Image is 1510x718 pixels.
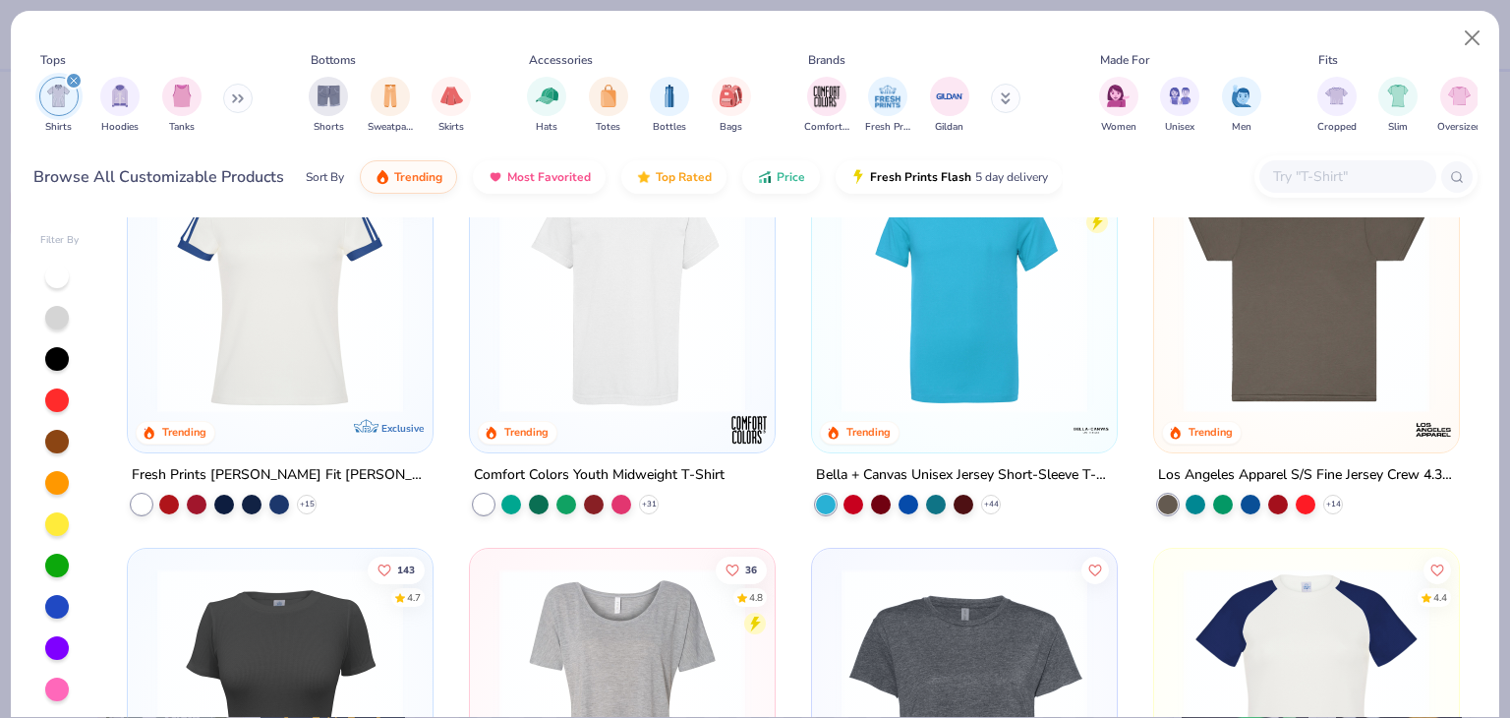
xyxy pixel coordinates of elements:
img: Women Image [1107,85,1130,107]
img: Gildan Image [935,82,964,111]
img: Slim Image [1387,85,1409,107]
img: Bella + Canvas logo [1072,409,1111,449]
div: filter for Sweatpants [368,77,413,135]
div: Comfort Colors Youth Midweight T-Shirt [474,462,725,487]
span: Sweatpants [368,120,413,135]
span: Trending [394,169,442,185]
img: Comfort Colors logo [729,409,769,449]
img: Hoodies Image [109,85,131,107]
button: filter button [804,77,849,135]
div: filter for Cropped [1317,77,1357,135]
span: Hoodies [101,120,139,135]
div: filter for Hats [527,77,566,135]
img: Bottles Image [659,85,680,107]
img: TopRated.gif [636,169,652,185]
div: Bottoms [311,51,356,69]
img: Skirts Image [440,85,463,107]
button: filter button [527,77,566,135]
button: Like [716,557,767,584]
div: filter for Hoodies [100,77,140,135]
span: + 14 [1325,498,1340,509]
span: Gildan [935,120,963,135]
img: c8ccbca0-6ae1-4d8d-94ba-deb159e0abb2 [490,166,755,412]
img: 21f585b9-bb5d-454e-ad73-31b06e5e9bdc [1097,166,1363,412]
button: Close [1454,20,1491,57]
button: filter button [162,77,202,135]
button: Like [1081,557,1109,584]
span: Oversized [1437,120,1481,135]
button: filter button [39,77,79,135]
button: filter button [589,77,628,135]
img: Totes Image [598,85,619,107]
span: Skirts [438,120,464,135]
button: filter button [432,77,471,135]
div: filter for Tanks [162,77,202,135]
span: Women [1101,120,1136,135]
div: filter for Men [1222,77,1261,135]
div: Los Angeles Apparel S/S Fine Jersey Crew 4.3 Oz [1158,462,1455,487]
img: e5540c4d-e74a-4e58-9a52-192fe86bec9f [147,166,413,412]
span: Men [1232,120,1251,135]
div: filter for Oversized [1437,77,1481,135]
button: Price [742,160,820,194]
span: Cropped [1317,120,1357,135]
button: filter button [1437,77,1481,135]
img: Bags Image [720,85,741,107]
span: Unisex [1165,120,1194,135]
div: filter for Totes [589,77,628,135]
span: 5 day delivery [975,166,1048,189]
img: Hats Image [536,85,558,107]
div: filter for Slim [1378,77,1418,135]
button: Like [369,557,426,584]
div: Fresh Prints [PERSON_NAME] Fit [PERSON_NAME] Shirt with Stripes [132,462,429,487]
button: filter button [100,77,140,135]
img: trending.gif [375,169,390,185]
div: filter for Bags [712,77,751,135]
button: filter button [712,77,751,135]
button: Like [1423,557,1451,584]
img: Unisex Image [1169,85,1191,107]
div: Browse All Customizable Products [33,165,284,189]
button: filter button [930,77,969,135]
img: Men Image [1231,85,1252,107]
img: Los Angeles Apparel logo [1413,409,1452,449]
button: filter button [1222,77,1261,135]
span: 36 [745,566,757,575]
img: Tanks Image [171,85,193,107]
button: Trending [360,160,457,194]
button: filter button [368,77,413,135]
img: Shirts Image [47,85,70,107]
img: 10a0a8bf-8f21-4ecd-81c8-814f1e31d243 [832,166,1097,412]
div: filter for Fresh Prints [865,77,910,135]
div: Tops [40,51,66,69]
span: Comfort Colors [804,120,849,135]
button: Top Rated [621,160,726,194]
span: Bags [720,120,742,135]
img: flash.gif [850,169,866,185]
span: Totes [596,120,620,135]
button: Fresh Prints Flash5 day delivery [836,160,1063,194]
div: filter for Unisex [1160,77,1199,135]
span: Price [777,169,805,185]
button: filter button [309,77,348,135]
span: + 44 [983,498,998,509]
span: Tanks [169,120,195,135]
span: Bottles [653,120,686,135]
button: filter button [650,77,689,135]
div: filter for Gildan [930,77,969,135]
div: 4.8 [749,591,763,606]
img: most_fav.gif [488,169,503,185]
img: Cropped Image [1325,85,1348,107]
div: Bella + Canvas Unisex Jersey Short-Sleeve T-Shirt [816,462,1113,487]
button: filter button [1317,77,1357,135]
div: 4.4 [1433,591,1447,606]
div: Brands [808,51,845,69]
span: + 15 [300,498,315,509]
div: Fits [1318,51,1338,69]
div: Accessories [529,51,593,69]
span: + 31 [642,498,657,509]
img: Fresh Prints Image [873,82,902,111]
div: filter for Shirts [39,77,79,135]
div: Filter By [40,233,80,248]
span: Exclusive [381,421,424,434]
